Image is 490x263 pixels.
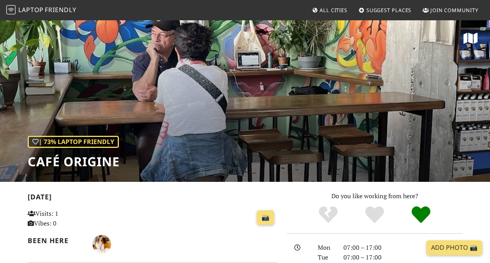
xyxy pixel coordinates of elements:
img: 5862-brianna.jpg [92,235,111,254]
div: Yes [352,205,398,225]
h2: [DATE] [28,193,278,204]
p: Do you like working from here? [287,191,463,201]
span: Friendly [45,5,76,14]
a: Join Community [419,3,481,17]
h2: Been here [28,236,83,245]
span: Laptop [18,5,44,14]
p: Visits: 1 Vibes: 0 [28,209,105,229]
span: Suggest Places [366,7,412,14]
span: All Cities [320,7,347,14]
div: Tue [313,252,339,263]
div: | 73% Laptop Friendly [28,136,119,148]
div: 07:00 – 17:00 [339,252,467,263]
a: Add Photo 📸 [426,240,482,255]
h1: Café Origine [28,154,120,169]
div: Mon [313,243,339,253]
a: Suggest Places [356,3,415,17]
span: Brianna Harrison [92,239,111,248]
span: Join Community [430,7,478,14]
a: 📸 [257,210,274,225]
a: LaptopFriendly LaptopFriendly [6,4,76,17]
div: 07:00 – 17:00 [339,243,467,253]
a: All Cities [309,3,350,17]
img: LaptopFriendly [6,5,16,14]
div: No [305,205,352,225]
div: Definitely! [398,205,444,225]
